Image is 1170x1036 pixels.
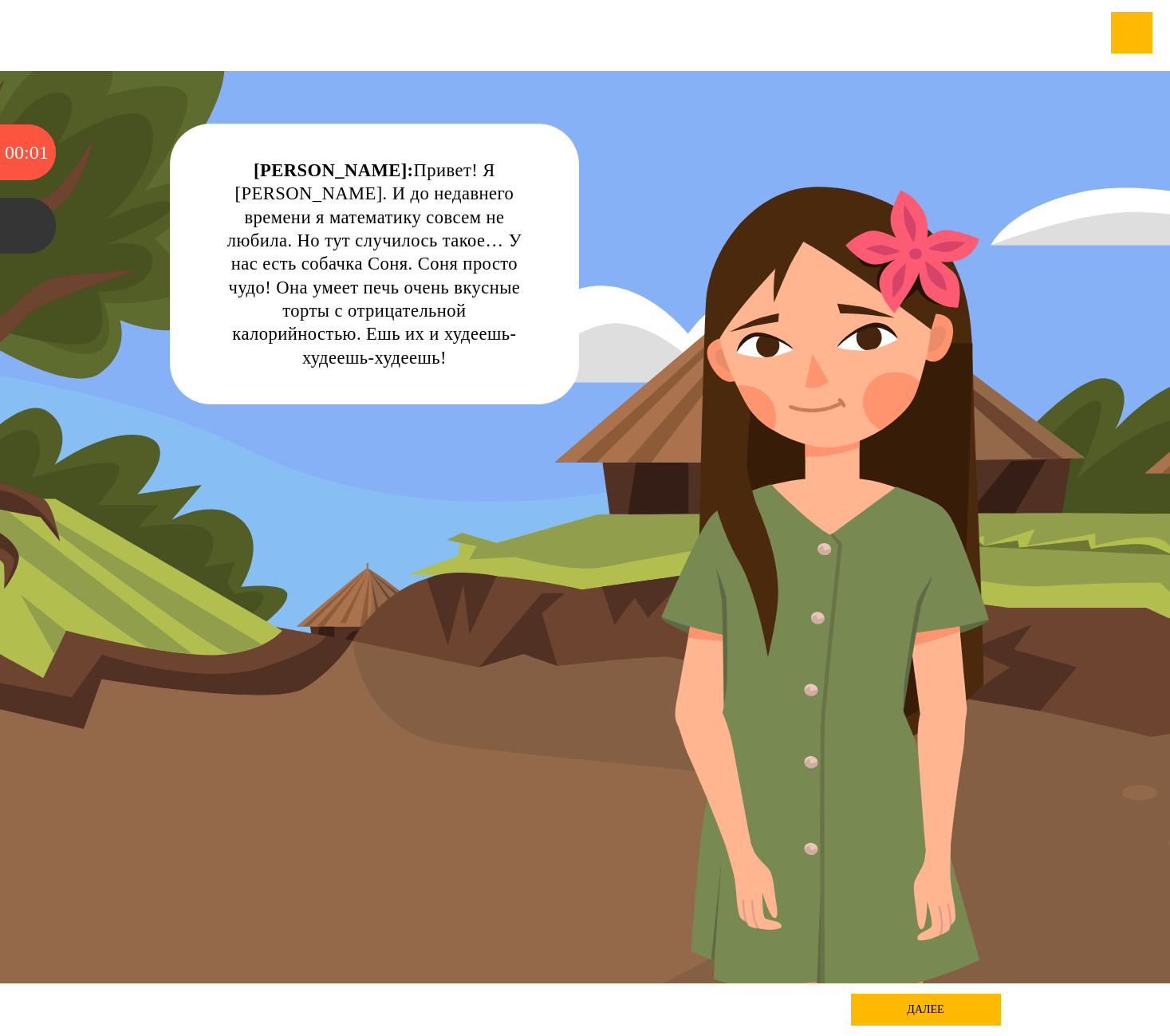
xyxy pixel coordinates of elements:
[851,994,1001,1026] div: далее
[24,124,30,180] div: :
[30,124,49,180] div: 01
[216,159,532,369] div: Привет! Я [PERSON_NAME]. И до недавнего времени я математику совсем не любила. Но тут случилось т...
[254,160,414,180] strong: [PERSON_NAME]:
[5,124,24,180] div: 00
[534,134,569,169] div: Нажми на ГЛАЗ, чтобы скрыть текст и посмотреть картинку полностью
